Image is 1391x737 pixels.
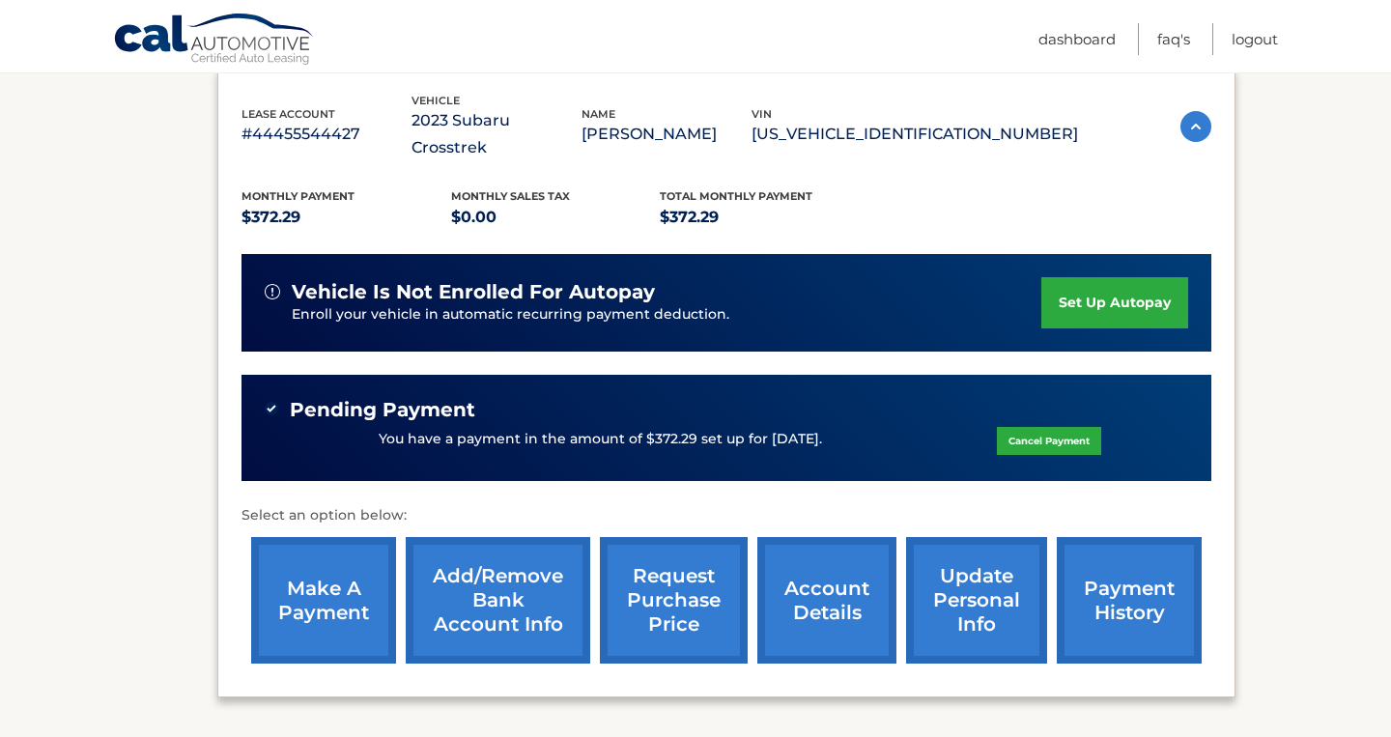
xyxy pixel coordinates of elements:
p: #44455544427 [241,121,412,148]
p: 2023 Subaru Crosstrek [412,107,582,161]
a: Add/Remove bank account info [406,537,590,664]
span: name [582,107,615,121]
a: update personal info [906,537,1047,664]
span: Pending Payment [290,398,475,422]
a: Cancel Payment [997,427,1101,455]
p: [PERSON_NAME] [582,121,752,148]
p: Enroll your vehicle in automatic recurring payment deduction. [292,304,1041,326]
a: Dashboard [1038,23,1116,55]
a: set up autopay [1041,277,1188,328]
a: FAQ's [1157,23,1190,55]
p: $372.29 [660,204,869,231]
span: Monthly sales Tax [451,189,570,203]
a: payment history [1057,537,1202,664]
span: vin [752,107,772,121]
span: vehicle [412,94,460,107]
p: $0.00 [451,204,661,231]
img: check-green.svg [265,402,278,415]
span: Total Monthly Payment [660,189,812,203]
p: [US_VEHICLE_IDENTIFICATION_NUMBER] [752,121,1078,148]
img: alert-white.svg [265,284,280,299]
a: account details [757,537,896,664]
a: Logout [1232,23,1278,55]
a: make a payment [251,537,396,664]
span: Monthly Payment [241,189,355,203]
p: You have a payment in the amount of $372.29 set up for [DATE]. [379,429,822,450]
img: accordion-active.svg [1180,111,1211,142]
a: request purchase price [600,537,748,664]
a: Cal Automotive [113,13,316,69]
span: vehicle is not enrolled for autopay [292,280,655,304]
p: $372.29 [241,204,451,231]
p: Select an option below: [241,504,1211,527]
span: lease account [241,107,335,121]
